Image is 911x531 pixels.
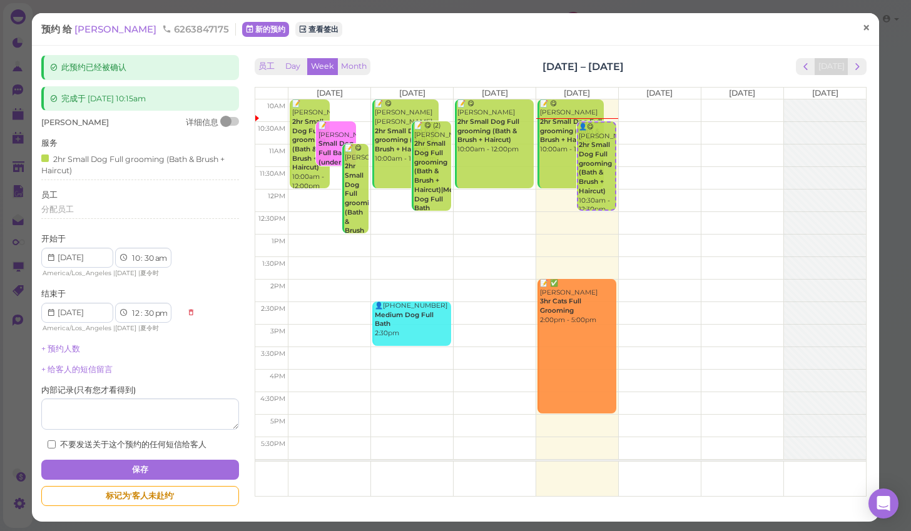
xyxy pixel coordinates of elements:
[482,88,508,98] span: [DATE]
[41,152,236,176] div: 2hr Small Dog Full grooming (Bath & Brush + Haircut)
[115,269,136,277] span: [DATE]
[579,141,612,195] b: 2hr Small Dog Full grooming (Bath & Brush + Haircut)
[186,117,218,128] div: 详细信息
[74,23,159,35] a: [PERSON_NAME]
[41,385,136,396] label: 内部记录 ( 只有您才看得到 )
[41,486,239,506] div: 标记为'客人未赴约'
[41,138,58,149] label: 服务
[41,460,239,480] button: 保存
[812,88,838,98] span: [DATE]
[140,324,159,332] span: 夏令时
[862,19,870,37] span: ×
[41,365,113,374] a: + 给客人的短信留言
[258,215,285,223] span: 12:30pm
[115,324,136,332] span: [DATE]
[796,58,815,75] button: prev
[564,88,590,98] span: [DATE]
[43,324,111,332] span: America/Los_Angeles
[815,58,848,75] button: [DATE]
[41,205,74,214] span: 分配员工
[457,118,519,144] b: 2hr Small Dog Full grooming (Bath & Brush + Haircut)
[41,233,66,245] label: 开始于
[48,440,56,448] input: 不要发送关于这个预约的任何短信给客人
[267,102,285,110] span: 10am
[260,395,285,403] span: 4:30pm
[318,121,356,186] div: 📝 [PERSON_NAME] 10:30am
[578,123,615,215] div: 👤😋 [PERSON_NAME] 10:30am - 12:30pm
[270,327,285,335] span: 3pm
[540,297,581,315] b: 3hr Cats Full Grooming
[41,288,66,300] label: 结束于
[140,269,159,277] span: 夏令时
[292,118,325,171] b: 2hr Small Dog Full grooming (Bath & Brush + Haircut)
[41,323,181,334] div: | |
[539,279,616,325] div: 📝 ✅ [PERSON_NAME] 2:00pm - 5:00pm
[539,99,604,154] div: 📝 😋 [PERSON_NAME] 10:00am - 12:00pm
[337,58,370,75] button: Month
[41,344,80,353] a: + 预约人数
[43,269,111,277] span: America/Los_Angeles
[260,169,285,178] span: 11:30am
[307,58,338,75] button: Week
[295,22,342,37] a: 查看签出
[317,88,343,98] span: [DATE]
[41,55,239,80] div: 此预约已经被确认
[345,162,378,253] b: 2hr Small Dog Full grooming (Bath & Brush + Haircut)
[855,14,878,44] a: ×
[41,23,236,36] div: 预约 给
[729,88,755,98] span: [DATE]
[542,59,624,74] h2: [DATE] – [DATE]
[414,139,471,212] b: 2hr Small Dog Full grooming (Bath & Brush + Haircut)|Medium Dog Full Bath
[255,58,278,75] button: 员工
[261,305,285,313] span: 2:30pm
[261,440,285,448] span: 5:30pm
[258,124,285,133] span: 10:30am
[41,190,58,201] label: 员工
[374,301,451,338] div: 👤[PHONE_NUMBER] 2:30pm
[399,88,425,98] span: [DATE]
[41,118,109,127] span: [PERSON_NAME]
[375,127,437,153] b: 2hr Small Dog Full grooming (Bath & Brush + Haircut)
[41,268,181,279] div: | |
[269,147,285,155] span: 11am
[262,260,285,268] span: 1:30pm
[374,99,439,164] div: 📝 😋 [PERSON_NAME] [PERSON_NAME] 10:00am - 12:00pm
[375,311,434,328] b: Medium Dog Full Bath
[344,144,369,281] div: 📝 😋 [PERSON_NAME] 11:00am - 1:00pm
[540,118,602,144] b: 2hr Small Dog Full grooming (Bath & Brush + Haircut)
[268,192,285,200] span: 12pm
[848,58,867,75] button: next
[242,22,289,37] a: 新的预约
[270,282,285,290] span: 2pm
[270,417,285,425] span: 5pm
[41,86,239,111] div: 完成于 [DATE] 10:15am
[48,439,206,450] label: 不要发送关于这个预约的任何短信给客人
[457,99,534,154] div: 📝 😋 [PERSON_NAME] 10:00am - 12:00pm
[414,121,451,231] div: 📝 😋 (2) [PERSON_NAME] 10:30am - 12:30pm
[646,88,673,98] span: [DATE]
[270,372,285,380] span: 4pm
[868,488,898,518] div: Open Intercom Messenger
[292,99,330,191] div: 📝 [PERSON_NAME] 10:00am - 12:00pm
[261,350,285,358] span: 3:30pm
[162,23,229,35] span: 6263847175
[318,139,354,175] b: Small Dog Full Bath (under 15 pounds)
[278,58,308,75] button: Day
[272,237,285,245] span: 1pm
